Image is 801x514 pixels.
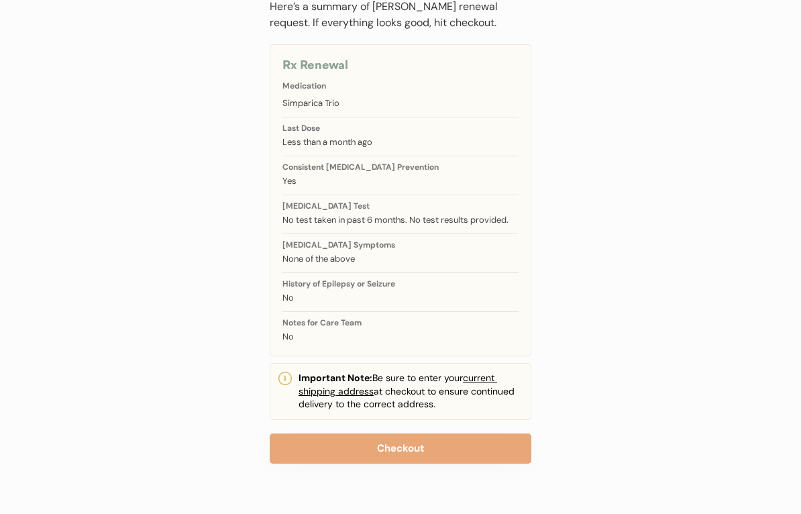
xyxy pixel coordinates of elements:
div: No test taken in past 6 months. No test results provided. [282,213,519,227]
div: Be sure to enter your at checkout to ensure continued delivery to the correct address. [299,372,523,411]
div: Less than a month ago [282,136,519,149]
div: Yes [282,174,519,188]
div: Medication [282,82,519,90]
div: No [282,291,519,305]
div: Consistent [MEDICAL_DATA] Prevention [282,163,519,171]
strong: Important Note: [299,372,372,384]
div: Notes for Care Team [282,319,519,327]
div: Rx Renewal [282,57,519,75]
u: current shipping address [299,372,497,397]
div: [MEDICAL_DATA] Test [282,202,519,210]
button: Checkout [270,433,531,464]
div: Simparica Trio [282,97,519,110]
div: Last Dose [282,124,519,132]
div: No [282,330,519,344]
div: History of Epilepsy or Seizure [282,280,519,288]
div: [MEDICAL_DATA] Symptoms [282,241,519,249]
div: None of the above [282,252,519,266]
